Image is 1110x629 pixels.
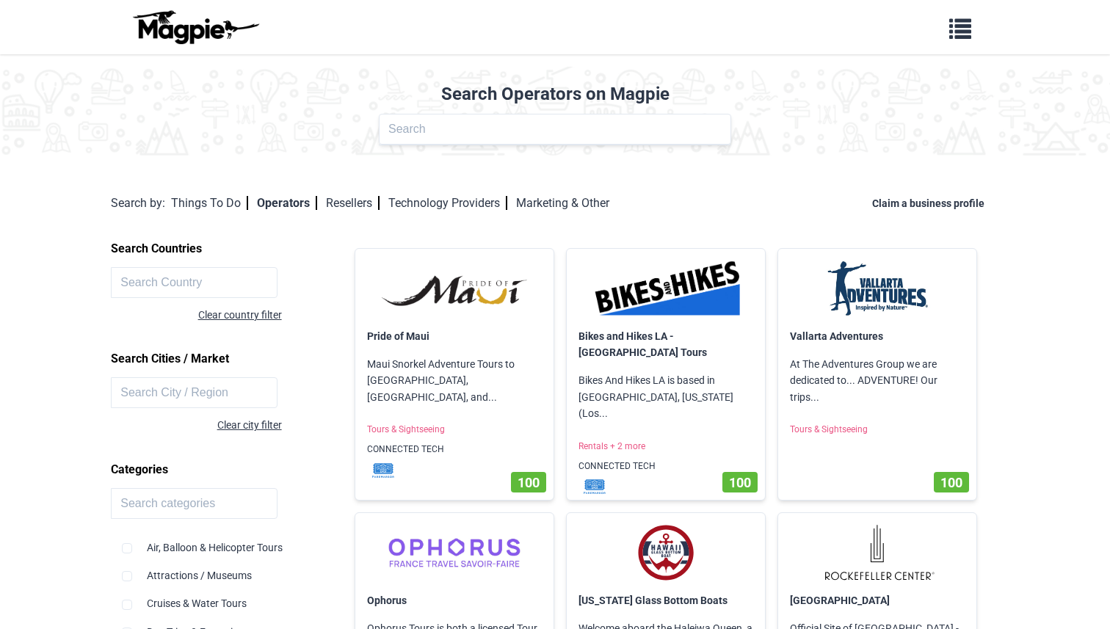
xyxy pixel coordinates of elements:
[578,261,753,316] img: Bikes and Hikes LA - Los Angeles Tours logo
[111,377,277,408] input: Search City / Region
[367,330,429,342] a: Pride of Maui
[567,360,765,433] p: Bikes And Hikes LA is based in [GEOGRAPHIC_DATA], [US_STATE] (Los...
[111,236,333,261] h2: Search Countries
[729,475,751,490] span: 100
[518,475,540,490] span: 100
[778,417,976,443] p: Tours & Sightseeing
[567,454,765,479] p: CONNECTED TECH
[778,344,976,417] p: At The Adventures Group we are dedicated to... ADVENTURE! Our trips...
[790,261,965,316] img: Vallarta Adventures logo
[367,525,542,581] img: Ophorus logo
[122,528,322,556] div: Air, Balloon & Helicopter Tours
[355,344,554,417] p: Maui Snorkel Adventure Tours to [GEOGRAPHIC_DATA], [GEOGRAPHIC_DATA], and...
[122,583,322,611] div: Cruises & Water Tours
[790,525,965,581] img: Rockefeller Center logo
[355,417,554,443] p: Tours & Sightseeing
[355,437,554,462] p: CONNECTED TECH
[578,525,753,581] img: Hawaii Glass Bottom Boats logo
[9,84,1101,105] h2: Search Operators on Magpie
[129,10,261,45] img: logo-ab69f6fb50320c5b225c76a69d11143b.png
[790,595,890,606] a: [GEOGRAPHIC_DATA]
[516,196,609,210] a: Marketing & Other
[367,595,407,606] a: Ophorus
[111,307,281,323] div: Clear country filter
[171,196,248,210] a: Things To Do
[111,417,281,433] div: Clear city filter
[111,346,333,371] h2: Search Cities / Market
[872,197,990,209] a: Claim a business profile
[578,595,728,606] a: [US_STATE] Glass Bottom Boats
[257,196,317,210] a: Operators
[940,475,962,490] span: 100
[111,457,333,482] h2: Categories
[790,330,883,342] a: Vallarta Adventures
[379,114,731,145] input: Search
[111,267,277,298] input: Search Country
[388,196,507,210] a: Technology Providers
[578,330,707,358] a: Bikes and Hikes LA - [GEOGRAPHIC_DATA] Tours
[111,194,165,213] div: Search by:
[111,488,277,519] input: Search categories
[367,261,542,316] img: Pride of Maui logo
[361,463,405,478] img: mf1jrhtrrkrdcsvakxwt.svg
[567,434,765,459] p: Rentals + 2 more
[573,479,617,494] img: mf1jrhtrrkrdcsvakxwt.svg
[122,556,322,583] div: Attractions / Museums
[326,196,380,210] a: Resellers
